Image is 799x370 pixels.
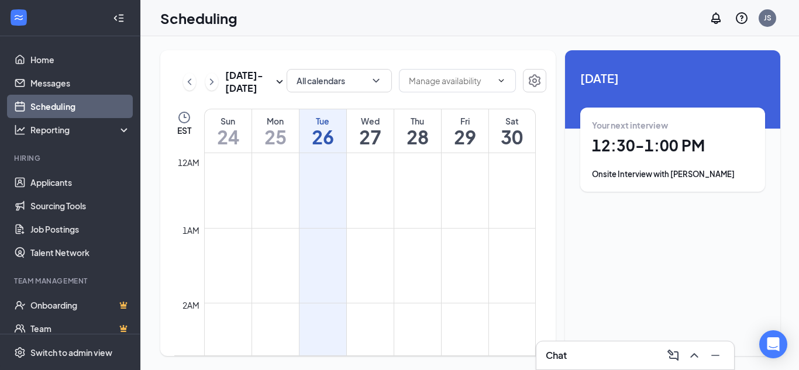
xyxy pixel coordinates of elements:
a: August 29, 2025 [442,109,488,153]
h1: 25 [252,127,299,147]
a: Home [30,48,130,71]
svg: SmallChevronDown [273,75,287,89]
button: ComposeMessage [664,346,683,365]
div: Sun [205,115,252,127]
svg: ChevronDown [497,76,506,85]
button: ChevronUp [685,346,704,365]
svg: Minimize [708,348,722,362]
a: August 26, 2025 [299,109,346,153]
svg: Settings [528,74,542,88]
span: [DATE] [580,69,765,87]
h1: 24 [205,127,252,147]
h1: 12:30 - 1:00 PM [592,136,753,155]
a: Settings [523,69,546,95]
svg: ComposeMessage [666,348,680,362]
div: Wed [347,115,394,127]
div: 2am [180,299,202,312]
button: Minimize [706,346,725,365]
div: Mon [252,115,299,127]
button: Settings [523,69,546,92]
div: Open Intercom Messenger [759,330,787,358]
div: Onsite Interview with [PERSON_NAME] [592,168,753,180]
svg: WorkstreamLogo [13,12,25,23]
svg: Notifications [709,11,723,25]
div: Team Management [14,276,128,286]
h1: Scheduling [160,8,237,28]
a: August 25, 2025 [252,109,299,153]
a: August 24, 2025 [205,109,252,153]
svg: ChevronUp [687,348,701,362]
input: Manage availability [409,74,492,87]
svg: ChevronDown [370,75,382,87]
div: Hiring [14,153,128,163]
div: JS [764,13,772,23]
h3: Chat [546,349,567,362]
div: Fri [442,115,488,127]
div: 12am [175,156,202,169]
a: Messages [30,71,130,95]
div: Tue [299,115,346,127]
h1: 26 [299,127,346,147]
span: EST [177,125,191,136]
button: ChevronRight [205,73,218,91]
a: August 30, 2025 [489,109,536,153]
h1: 28 [394,127,441,147]
a: Talent Network [30,241,130,264]
a: August 27, 2025 [347,109,394,153]
a: Job Postings [30,217,130,241]
h1: 29 [442,127,488,147]
svg: Settings [14,347,26,358]
a: OnboardingCrown [30,293,130,317]
div: Switch to admin view [30,347,112,358]
div: 1am [180,224,202,237]
a: August 28, 2025 [394,109,441,153]
svg: ChevronRight [206,75,218,89]
div: Your next interview [592,119,753,131]
svg: Collapse [113,12,125,24]
a: Scheduling [30,95,130,118]
a: Sourcing Tools [30,194,130,217]
svg: Analysis [14,124,26,136]
button: All calendarsChevronDown [287,69,392,92]
h3: [DATE] - [DATE] [225,69,273,95]
h1: 27 [347,127,394,147]
svg: ChevronLeft [184,75,195,89]
button: ChevronLeft [183,73,196,91]
svg: Clock [177,110,191,125]
a: Applicants [30,171,130,194]
div: Thu [394,115,441,127]
a: TeamCrown [30,317,130,340]
svg: QuestionInfo [735,11,749,25]
div: Reporting [30,124,131,136]
h1: 30 [489,127,536,147]
div: Sat [489,115,536,127]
